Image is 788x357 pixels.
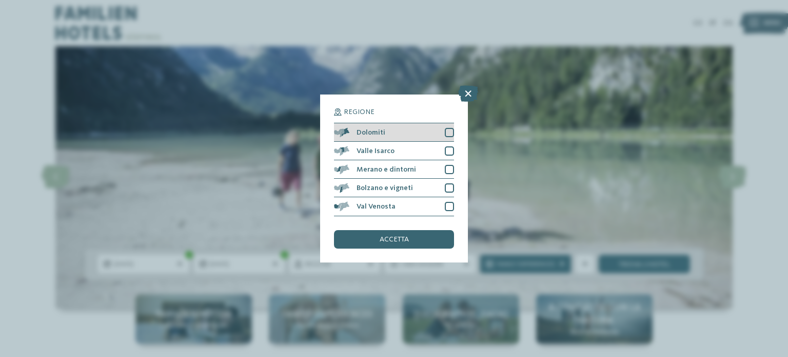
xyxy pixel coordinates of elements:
[344,108,375,116] span: Regione
[357,129,385,136] span: Dolomiti
[357,166,416,173] span: Merano e dintorni
[357,203,396,210] span: Val Venosta
[380,236,409,243] span: accetta
[357,147,395,155] span: Valle Isarco
[357,184,413,192] span: Bolzano e vigneti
